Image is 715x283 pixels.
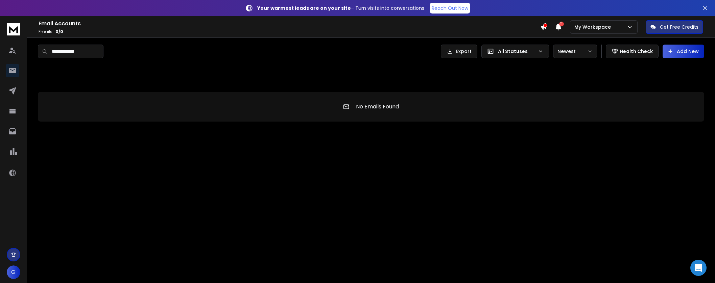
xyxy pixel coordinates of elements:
p: Health Check [620,48,653,55]
button: Get Free Credits [646,20,703,34]
div: Open Intercom Messenger [690,260,707,276]
span: 0 / 0 [55,29,63,34]
p: Get Free Credits [660,24,698,30]
button: G [7,265,20,279]
strong: Your warmest leads are on your site [257,5,351,11]
span: 11 [559,22,564,26]
h1: Email Accounts [39,20,540,28]
img: logo [7,23,20,35]
p: Emails : [39,29,540,34]
p: My Workspace [574,24,614,30]
p: – Turn visits into conversations [257,5,424,11]
p: All Statuses [498,48,535,55]
button: Newest [553,45,597,58]
p: No Emails Found [356,103,399,111]
p: Reach Out Now [432,5,468,11]
button: Health Check [606,45,659,58]
button: Add New [663,45,704,58]
a: Reach Out Now [430,3,470,14]
button: Export [441,45,477,58]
